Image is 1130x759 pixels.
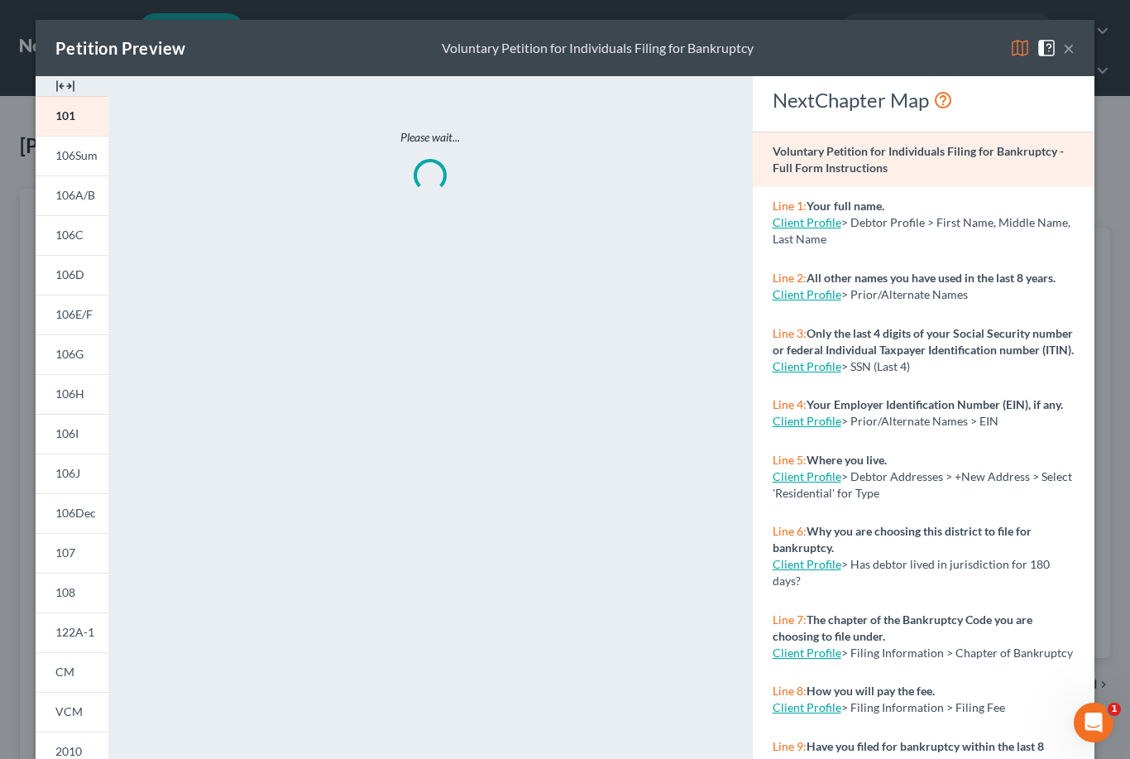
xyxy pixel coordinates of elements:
span: 101 [55,108,75,122]
img: expand-e0f6d898513216a626fdd78e52531dac95497ffd26381d4c15ee2fc46db09dca.svg [55,76,75,96]
p: Please wait... [178,129,682,146]
button: × [1063,38,1075,58]
span: 106I [55,426,79,440]
span: 106J [55,466,80,480]
a: 106A/B [36,175,108,215]
a: Client Profile [773,700,841,714]
span: 106G [55,347,84,361]
a: 108 [36,573,108,612]
span: > Debtor Profile > First Name, Middle Name, Last Name [773,215,1070,246]
a: 106J [36,454,108,493]
strong: Only the last 4 digits of your Social Security number or federal Individual Taxpayer Identificati... [773,326,1074,357]
span: Line 3: [773,326,807,340]
strong: Your Employer Identification Number (EIN), if any. [807,397,1063,411]
span: Line 2: [773,271,807,285]
img: map-eea8200ae884c6f1103ae1953ef3d486a96c86aabb227e865a55264e3737af1f.svg [1010,38,1030,58]
a: Client Profile [773,469,841,483]
span: > Filing Information > Chapter of Bankruptcy [841,646,1073,660]
strong: Where you live. [807,453,887,467]
a: 106H [36,374,108,414]
span: Line 1: [773,199,807,213]
span: 106A/B [55,188,95,202]
span: > Prior/Alternate Names [841,287,968,301]
strong: How you will pay the fee. [807,684,935,698]
div: Petition Preview [55,36,185,60]
img: help-close-5ba153eb36485ed6c1ea00a893f15db1cb9b99d6cae46e1a8edb6c62d00a1a76.svg [1037,38,1056,58]
span: Line 6: [773,524,807,538]
a: 122A-1 [36,612,108,652]
span: 107 [55,545,75,560]
span: 106H [55,387,84,401]
span: CM [55,665,74,679]
a: 106Sum [36,136,108,175]
span: 106D [55,267,84,281]
a: Client Profile [773,359,841,373]
a: 106I [36,414,108,454]
strong: The chapter of the Bankruptcy Code you are choosing to file under. [773,612,1032,643]
iframe: Intercom live chat [1074,703,1113,742]
strong: Your full name. [807,199,884,213]
span: > Filing Information > Filing Fee [841,700,1005,714]
span: VCM [55,704,83,718]
a: 106G [36,334,108,374]
span: > Prior/Alternate Names > EIN [841,414,998,428]
div: NextChapter Map [773,87,1075,113]
span: 106C [55,228,84,242]
a: 101 [36,96,108,136]
span: Line 9: [773,739,807,753]
span: 106E/F [55,307,93,321]
div: Voluntary Petition for Individuals Filing for Bankruptcy [442,39,754,58]
strong: Why you are choosing this district to file for bankruptcy. [773,524,1032,555]
span: Line 4: [773,397,807,411]
strong: All other names you have used in the last 8 years. [807,271,1056,285]
span: > Has debtor lived in jurisdiction for 180 days? [773,557,1050,588]
a: 106E/F [36,295,108,334]
span: 1 [1108,703,1121,716]
a: Client Profile [773,414,841,428]
span: > Debtor Addresses > +New Address > Select 'Residential' for Type [773,469,1072,500]
span: Line 7: [773,612,807,627]
span: 106Sum [55,148,98,162]
a: 107 [36,533,108,573]
a: Client Profile [773,557,841,571]
span: 122A-1 [55,625,94,639]
span: 108 [55,585,75,599]
span: > SSN (Last 4) [841,359,910,373]
span: Line 8: [773,684,807,698]
a: Client Profile [773,215,841,229]
span: Line 5: [773,453,807,467]
a: 106D [36,255,108,295]
strong: Voluntary Petition for Individuals Filing for Bankruptcy - Full Form Instructions [773,144,1064,175]
a: VCM [36,692,108,732]
a: Client Profile [773,646,841,660]
a: Client Profile [773,287,841,301]
a: CM [36,652,108,692]
span: 106Dec [55,506,96,520]
a: 106Dec [36,493,108,533]
span: 2010 [55,744,82,758]
a: 106C [36,215,108,255]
